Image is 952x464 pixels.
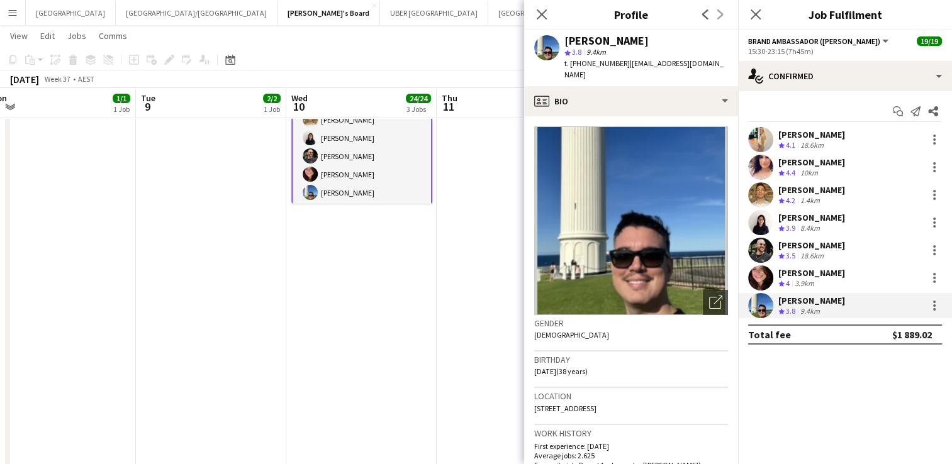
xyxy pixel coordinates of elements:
[10,30,28,41] span: View
[738,6,952,23] h3: Job Fulfilment
[584,47,608,57] span: 9.4km
[78,74,94,84] div: AEST
[748,328,791,341] div: Total fee
[778,184,845,196] div: [PERSON_NAME]
[778,157,845,168] div: [PERSON_NAME]
[534,451,728,460] p: Average jobs: 2.625
[406,94,431,103] span: 24/24
[35,28,60,44] a: Edit
[524,86,738,116] div: Bio
[786,196,795,205] span: 4.2
[488,1,578,25] button: [GEOGRAPHIC_DATA]
[786,251,795,260] span: 3.5
[917,36,942,46] span: 19/19
[572,47,581,57] span: 3.8
[534,126,728,315] img: Crew avatar or photo
[442,92,457,104] span: Thu
[534,318,728,329] h3: Gender
[534,404,596,413] span: [STREET_ADDRESS]
[26,1,116,25] button: [GEOGRAPHIC_DATA]
[798,140,826,151] div: 18.6km
[291,52,432,206] app-card-role: Brand Ambassador ([PERSON_NAME])7/715:30-23:15 (7h45m)[PERSON_NAME][PERSON_NAME][PERSON_NAME][PER...
[798,251,826,262] div: 18.6km
[798,196,822,206] div: 1.4km
[264,104,280,114] div: 1 Job
[534,441,728,451] p: First experience: [DATE]
[99,30,127,41] span: Comms
[778,240,845,251] div: [PERSON_NAME]
[5,28,33,44] a: View
[40,30,55,41] span: Edit
[786,306,795,316] span: 3.8
[94,28,132,44] a: Comms
[748,36,880,46] span: Brand Ambassador (Mon - Fri)
[798,306,822,317] div: 9.4km
[778,129,845,140] div: [PERSON_NAME]
[534,428,728,439] h3: Work history
[786,168,795,177] span: 4.4
[534,330,609,340] span: [DEMOGRAPHIC_DATA]
[141,92,155,104] span: Tue
[534,354,728,365] h3: Birthday
[778,212,845,223] div: [PERSON_NAME]
[440,99,457,114] span: 11
[564,58,724,79] span: | [EMAIL_ADDRESS][DOMAIN_NAME]
[116,1,277,25] button: [GEOGRAPHIC_DATA]/[GEOGRAPHIC_DATA]
[534,390,728,402] h3: Location
[67,30,86,41] span: Jobs
[703,290,728,315] div: Open photos pop-in
[564,35,649,47] div: [PERSON_NAME]
[748,36,890,46] button: Brand Ambassador ([PERSON_NAME])
[113,94,130,103] span: 1/1
[892,328,932,341] div: $1 889.02
[798,168,820,179] div: 10km
[291,92,308,104] span: Wed
[786,223,795,233] span: 3.9
[42,74,73,84] span: Week 37
[277,1,380,25] button: [PERSON_NAME]'s Board
[524,6,738,23] h3: Profile
[113,104,130,114] div: 1 Job
[139,99,155,114] span: 9
[798,223,822,234] div: 8.4km
[792,279,817,289] div: 3.9km
[62,28,91,44] a: Jobs
[778,267,845,279] div: [PERSON_NAME]
[564,58,630,68] span: t. [PHONE_NUMBER]
[786,140,795,150] span: 4.1
[786,279,790,288] span: 4
[406,104,430,114] div: 3 Jobs
[289,99,308,114] span: 10
[263,94,281,103] span: 2/2
[738,61,952,91] div: Confirmed
[778,295,845,306] div: [PERSON_NAME]
[748,47,942,56] div: 15:30-23:15 (7h45m)
[534,367,588,376] span: [DATE] (38 years)
[380,1,488,25] button: UBER [GEOGRAPHIC_DATA]
[10,73,39,86] div: [DATE]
